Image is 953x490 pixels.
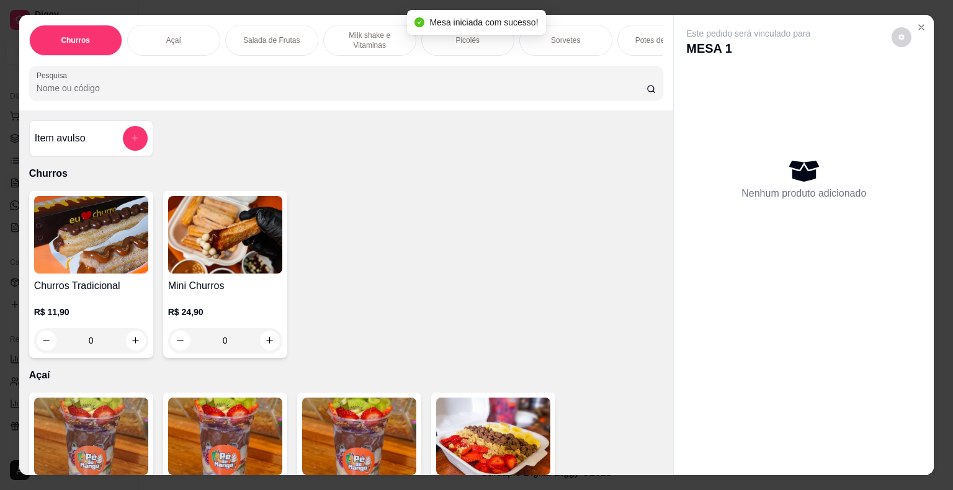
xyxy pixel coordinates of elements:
[911,17,931,37] button: Close
[635,35,692,45] p: Potes de Sorvete
[302,398,416,475] img: product-image
[243,35,300,45] p: Salada de Frutas
[29,368,664,383] p: Açaí
[334,30,406,50] p: Milk shake e Vitaminas
[429,17,538,27] span: Mesa iniciada com sucesso!
[29,166,664,181] p: Churros
[686,27,810,40] p: Este pedido será vinculado para
[551,35,580,45] p: Sorvetes
[686,40,810,57] p: MESA 1
[37,70,71,81] label: Pesquisa
[414,17,424,27] span: check-circle
[436,398,550,475] img: product-image
[123,126,148,151] button: add-separate-item
[892,27,911,47] button: decrease-product-quantity
[168,306,282,318] p: R$ 24,90
[37,82,647,94] input: Pesquisa
[166,35,181,45] p: Açaí
[61,35,90,45] p: Churros
[34,278,148,293] h4: Churros Tradicional
[34,196,148,274] img: product-image
[168,196,282,274] img: product-image
[741,186,866,201] p: Nenhum produto adicionado
[168,278,282,293] h4: Mini Churros
[35,131,86,146] h4: Item avulso
[34,398,148,475] img: product-image
[455,35,480,45] p: Picolés
[34,306,148,318] p: R$ 11,90
[168,398,282,475] img: product-image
